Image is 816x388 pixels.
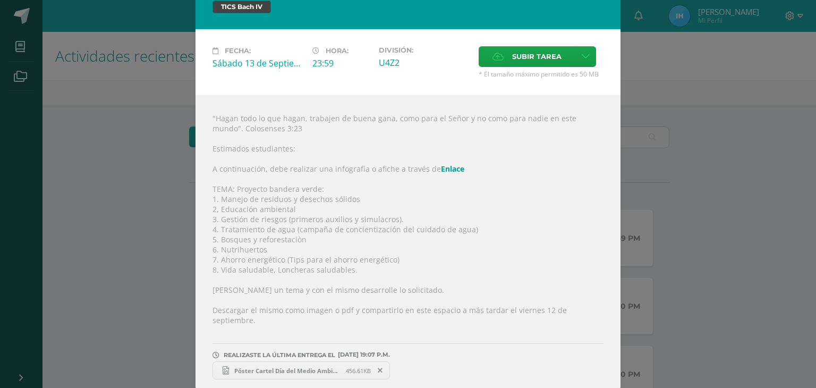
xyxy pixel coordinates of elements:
span: Hora: [326,47,348,55]
span: 456.61KB [346,367,371,375]
label: División: [379,46,470,54]
span: Subir tarea [512,47,562,66]
div: 23:59 [312,57,370,69]
a: Póster Cartel Día del Medio Ambiente Ecológico Verde.png 456.61KB [212,361,390,379]
a: Enlace [441,164,464,174]
span: TICS Bach IV [212,1,271,13]
span: [DATE] 19:07 P.M. [335,355,390,355]
span: REALIZASTE LA ÚLTIMA ENTREGA EL [224,351,335,359]
span: Póster Cartel Día del Medio Ambiente Ecológico Verde.png [229,367,346,375]
div: U4Z2 [379,57,470,69]
span: Remover entrega [371,365,389,376]
div: Sábado 13 de Septiembre [212,57,304,69]
span: * El tamaño máximo permitido es 50 MB [479,70,603,79]
span: Fecha: [225,47,251,55]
